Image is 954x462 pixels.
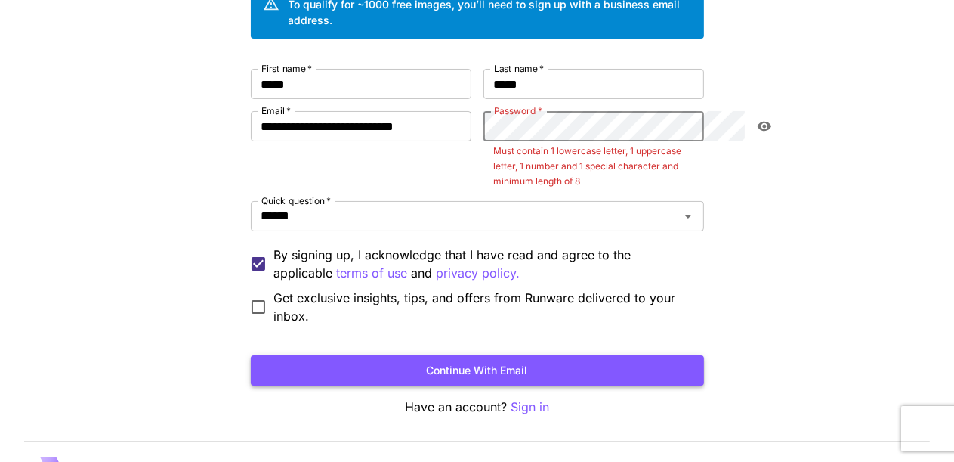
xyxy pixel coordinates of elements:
button: Sign in [511,398,549,417]
button: By signing up, I acknowledge that I have read and agree to the applicable terms of use and [437,264,520,283]
label: Last name [494,62,544,75]
button: toggle password visibility [751,113,778,140]
label: First name [261,62,312,75]
label: Email [261,104,291,117]
p: privacy policy. [437,264,520,283]
p: By signing up, I acknowledge that I have read and agree to the applicable and [274,246,692,283]
label: Password [494,104,542,117]
button: Open [678,206,699,227]
span: Get exclusive insights, tips, and offers from Runware delivered to your inbox. [274,289,692,325]
p: Must contain 1 lowercase letter, 1 uppercase letter, 1 number and 1 special character and minimum... [494,144,693,189]
button: Continue with email [251,355,704,386]
p: terms of use [337,264,408,283]
label: Quick question [261,194,331,207]
p: Have an account? [251,398,704,417]
button: By signing up, I acknowledge that I have read and agree to the applicable and privacy policy. [337,264,408,283]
